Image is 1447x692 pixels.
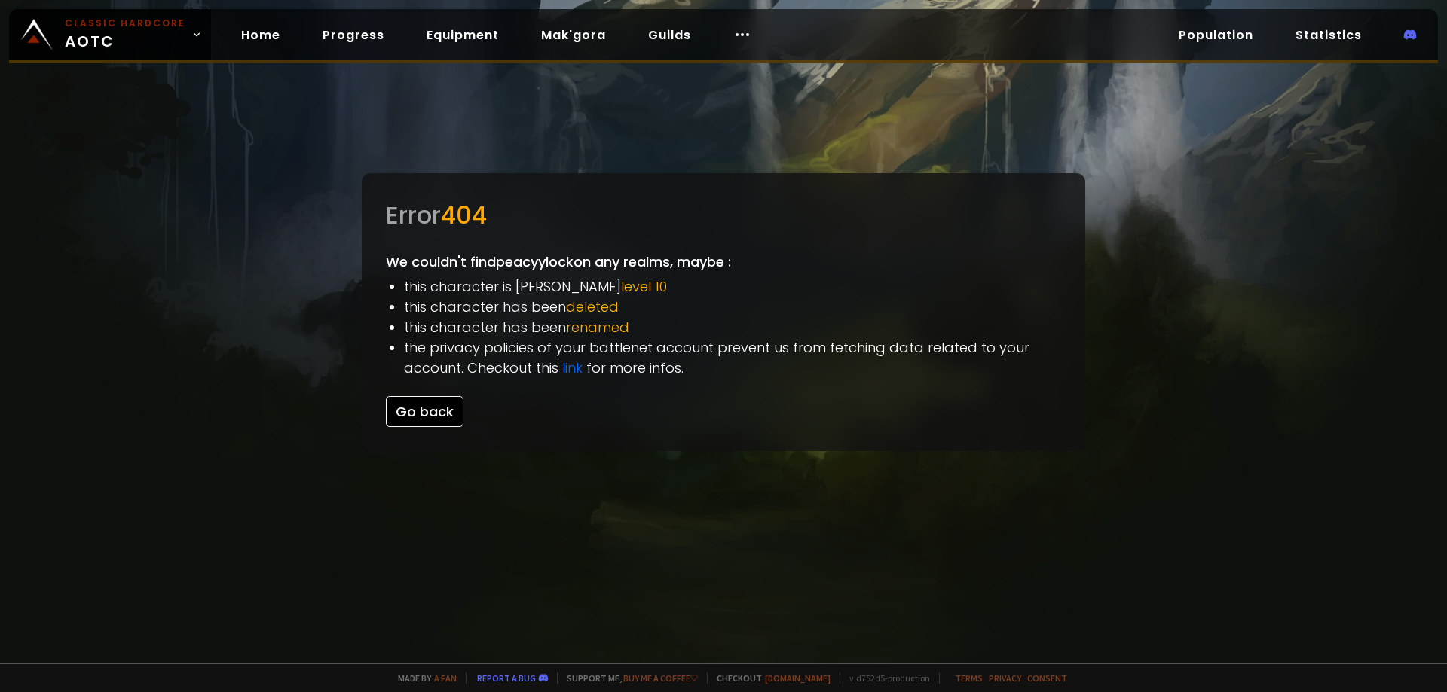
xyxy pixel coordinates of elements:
[362,173,1085,451] div: We couldn't find peacyylock on any realms, maybe :
[9,9,211,60] a: Classic HardcoreAOTC
[389,672,457,684] span: Made by
[955,672,983,684] a: Terms
[566,297,619,316] span: deleted
[386,396,463,427] button: Go back
[441,198,487,232] span: 404
[1167,20,1265,50] a: Population
[229,20,292,50] a: Home
[566,318,629,337] span: renamed
[434,672,457,684] a: a fan
[562,358,583,377] a: link
[311,20,396,50] a: Progress
[623,672,698,684] a: Buy me a coffee
[989,672,1021,684] a: Privacy
[404,276,1061,297] li: this character is [PERSON_NAME]
[621,277,667,296] span: level 10
[1027,672,1067,684] a: Consent
[557,672,698,684] span: Support me,
[404,317,1061,337] li: this character has been
[386,402,463,421] a: Go back
[404,337,1061,378] li: the privacy policies of your battlenet account prevent us from fetching data related to your acco...
[636,20,703,50] a: Guilds
[840,672,930,684] span: v. d752d5 - production
[529,20,618,50] a: Mak'gora
[477,672,536,684] a: Report a bug
[65,17,185,30] small: Classic Hardcore
[386,197,1061,233] div: Error
[765,672,831,684] a: [DOMAIN_NAME]
[1283,20,1374,50] a: Statistics
[65,17,185,53] span: AOTC
[404,297,1061,317] li: this character has been
[415,20,511,50] a: Equipment
[707,672,831,684] span: Checkout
